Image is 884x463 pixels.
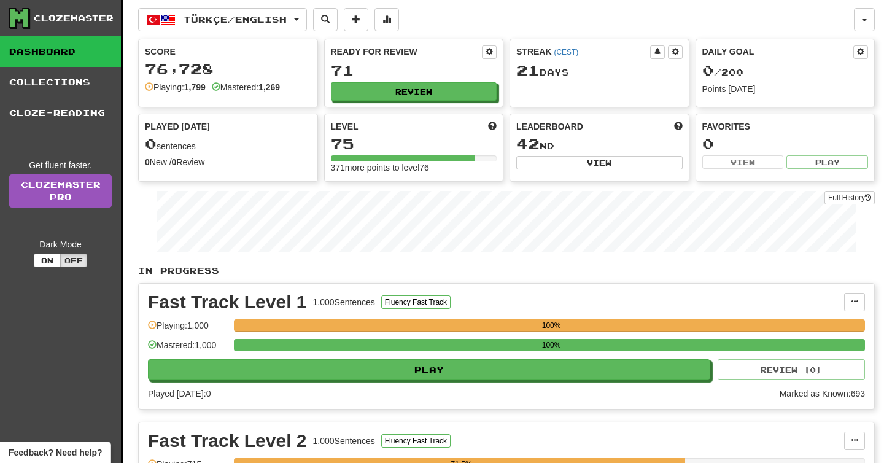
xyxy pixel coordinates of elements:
div: Playing: [145,81,206,93]
button: More stats [374,8,399,31]
div: 371 more points to level 76 [331,161,497,174]
div: 0 [702,136,869,152]
span: 42 [516,135,540,152]
div: 76,728 [145,61,311,77]
div: Day s [516,63,683,79]
strong: 0 [172,157,177,167]
div: 1,000 Sentences [313,296,375,308]
span: Played [DATE] [145,120,210,133]
button: Fluency Fast Track [381,295,451,309]
div: 75 [331,136,497,152]
span: 0 [702,61,714,79]
span: Türkçe / English [184,14,287,25]
strong: 1,269 [258,82,280,92]
div: Points [DATE] [702,83,869,95]
span: / 200 [702,67,743,77]
div: Fast Track Level 2 [148,432,307,450]
div: New / Review [145,156,311,168]
button: Off [60,254,87,267]
div: sentences [145,136,311,152]
span: Played [DATE]: 0 [148,389,211,399]
div: Score [145,45,311,58]
p: In Progress [138,265,875,277]
button: Full History [824,191,875,204]
button: View [516,156,683,169]
span: Open feedback widget [9,446,102,459]
div: Streak [516,45,650,58]
span: 21 [516,61,540,79]
div: Fast Track Level 1 [148,293,307,311]
span: 0 [145,135,157,152]
strong: 0 [145,157,150,167]
strong: 1,799 [184,82,206,92]
span: This week in points, UTC [674,120,683,133]
button: On [34,254,61,267]
div: 1,000 Sentences [313,435,375,447]
div: Playing: 1,000 [148,319,228,340]
div: Daily Goal [702,45,854,59]
div: Clozemaster [34,12,114,25]
button: Search sentences [313,8,338,31]
div: 71 [331,63,497,78]
div: Mastered: 1,000 [148,339,228,359]
div: Ready for Review [331,45,483,58]
span: Leaderboard [516,120,583,133]
div: Get fluent faster. [9,159,112,171]
button: Türkçe/English [138,8,307,31]
button: Add sentence to collection [344,8,368,31]
button: Play [148,359,710,380]
button: Play [786,155,868,169]
div: Mastered: [212,81,280,93]
a: (CEST) [554,48,578,56]
div: Marked as Known: 693 [780,387,865,400]
a: ClozemasterPro [9,174,112,208]
button: View [702,155,784,169]
span: Level [331,120,359,133]
div: 100% [238,319,865,332]
button: Review (0) [718,359,865,380]
div: 100% [238,339,865,351]
span: Score more points to level up [488,120,497,133]
button: Review [331,82,497,101]
button: Fluency Fast Track [381,434,451,448]
div: Favorites [702,120,869,133]
div: Dark Mode [9,238,112,251]
div: nd [516,136,683,152]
